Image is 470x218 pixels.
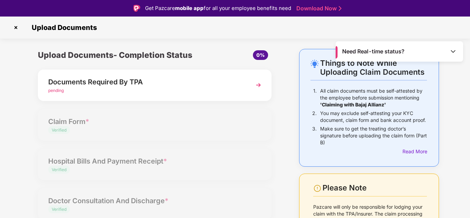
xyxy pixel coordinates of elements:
div: Read More [402,148,427,155]
strong: mobile app [175,5,204,11]
span: pending [48,88,64,93]
p: 1. [313,87,317,108]
span: Upload Documents [25,23,100,32]
img: Stroke [339,5,341,12]
div: Things to Note While Uploading Claim Documents [320,59,427,76]
img: svg+xml;base64,PHN2ZyB4bWxucz0iaHR0cDovL3d3dy53My5vcmcvMjAwMC9zdmciIHdpZHRoPSIyNC4wOTMiIGhlaWdodD... [310,60,319,68]
div: Documents Required By TPA [48,76,243,87]
div: Get Pazcare for all your employee benefits need [145,4,291,12]
img: Toggle Icon [450,48,457,55]
span: 0% [256,52,265,58]
p: All claim documents must be self-attested by the employee before submission mentioning [320,87,427,108]
b: 'Claiming with Bajaj Allianz' [320,102,386,107]
img: Logo [133,5,140,12]
p: 2. [312,110,317,124]
img: svg+xml;base64,PHN2ZyBpZD0iV2FybmluZ18tXzI0eDI0IiBkYXRhLW5hbWU9Ildhcm5pbmcgLSAyNHgyNCIgeG1sbnM9Im... [313,184,321,193]
span: Need Real-time status? [342,48,405,55]
div: Upload Documents- Completion Status [38,49,194,61]
a: Download Now [296,5,339,12]
img: svg+xml;base64,PHN2ZyBpZD0iQ3Jvc3MtMzJ4MzIiIHhtbG5zPSJodHRwOi8vd3d3LnczLm9yZy8yMDAwL3N2ZyIgd2lkdG... [10,22,21,33]
p: 3. [312,125,317,146]
img: svg+xml;base64,PHN2ZyBpZD0iTmV4dCIgeG1sbnM9Imh0dHA6Ly93d3cudzMub3JnLzIwMDAvc3ZnIiB3aWR0aD0iMzYiIG... [252,79,265,91]
div: Please Note [323,183,427,193]
p: Make sure to get the treating doctor’s signature before uploading the claim form (Part B) [320,125,427,146]
p: You may exclude self-attesting your KYC document, claim form and bank account proof. [320,110,427,124]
